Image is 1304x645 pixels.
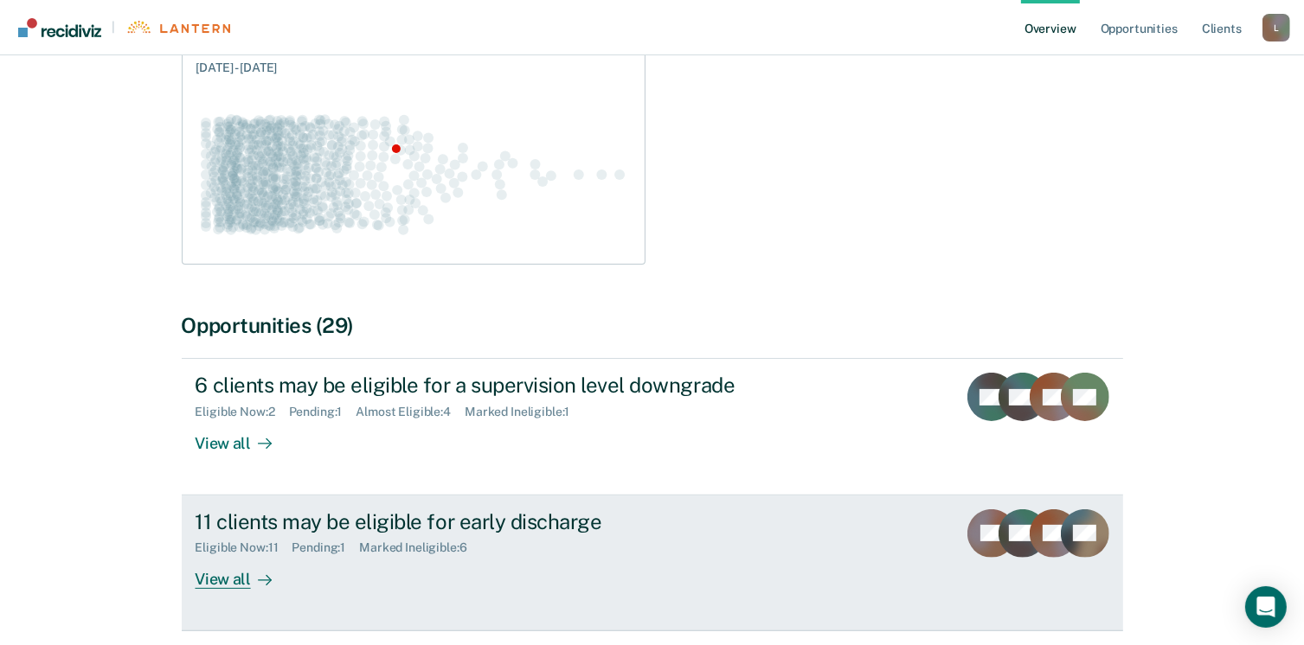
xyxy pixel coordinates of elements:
[1245,586,1287,628] div: Open Intercom Messenger
[182,25,646,264] a: Incarceration Rate:56.3%[DATE] - [DATE]Swarm plot of all incarceration rates in the state for ALL...
[196,373,803,398] div: 6 clients may be eligible for a supervision level downgrade
[289,405,357,419] div: Pending : 1
[1262,14,1290,42] div: L
[196,405,289,419] div: Eligible Now : 2
[182,495,1123,631] a: 11 clients may be eligible for early dischargeEligible Now:11Pending:1Marked Ineligible:6View all
[196,540,292,555] div: Eligible Now : 11
[356,405,465,419] div: Almost Eligible : 4
[465,405,583,419] div: Marked Ineligible : 1
[196,56,364,77] div: [DATE] - [DATE]
[125,21,230,34] img: Lantern
[182,313,1123,338] div: Opportunities (29)
[359,540,480,555] div: Marked Ineligible : 6
[196,98,631,250] div: Swarm plot of all incarceration rates in the state for ALL caseloads, highlighting values of 56.3...
[196,555,292,589] div: View all
[196,509,803,534] div: 11 clients may be eligible for early discharge
[182,358,1123,495] a: 6 clients may be eligible for a supervision level downgradeEligible Now:2Pending:1Almost Eligible...
[292,540,359,555] div: Pending : 1
[101,20,125,35] span: |
[18,18,101,37] img: Recidiviz
[1262,14,1290,42] button: Profile dropdown button
[196,419,292,453] div: View all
